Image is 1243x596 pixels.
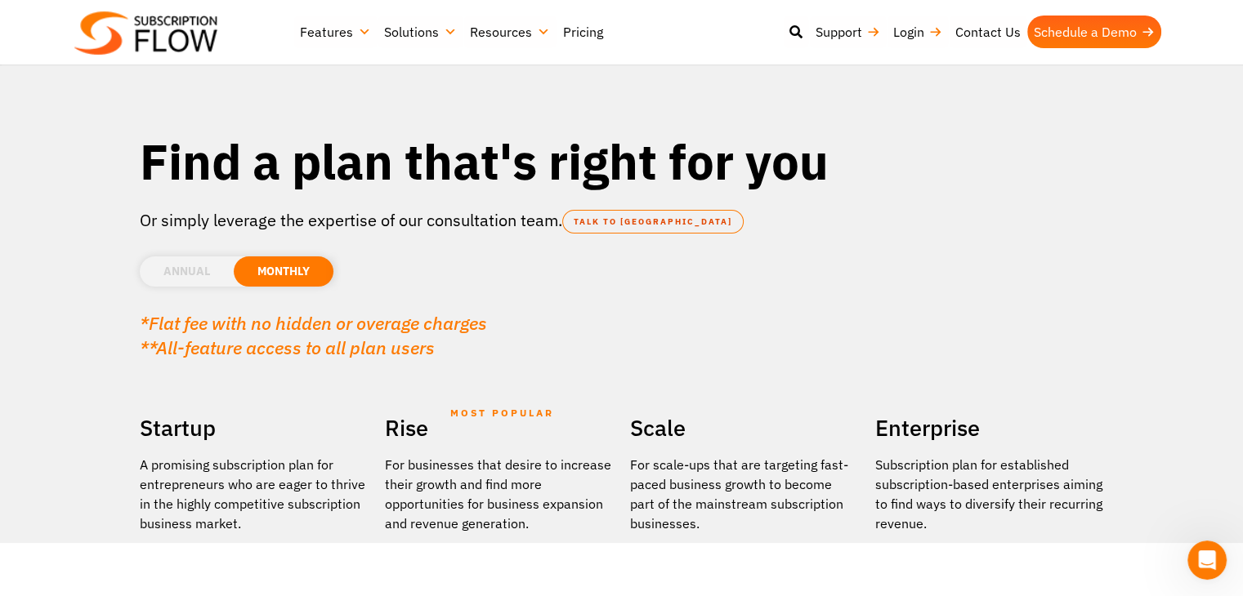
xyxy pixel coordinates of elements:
[140,208,1104,233] p: Or simply leverage the expertise of our consultation team.
[630,455,859,533] div: For scale-ups that are targeting fast-paced business growth to become part of the mainstream subs...
[385,455,614,533] div: For businesses that desire to increase their growth and find more opportunities for business expa...
[562,210,744,234] a: TALK TO [GEOGRAPHIC_DATA]
[1027,16,1161,48] a: Schedule a Demo
[1187,540,1227,580] iframe: Intercom live chat
[140,256,234,287] li: ANNUAL
[140,455,369,533] p: A promising subscription plan for entrepreneurs who are eager to thrive in the highly competitive...
[140,409,369,447] h2: Startup
[140,336,435,359] em: **All-feature access to all plan users
[378,16,463,48] a: Solutions
[875,409,1104,447] h2: Enterprise
[887,16,949,48] a: Login
[234,256,333,287] li: MONTHLY
[293,16,378,48] a: Features
[949,16,1027,48] a: Contact Us
[74,11,217,55] img: Subscriptionflow
[875,455,1104,533] p: Subscription plan for established subscription-based enterprises aiming to find ways to diversify...
[809,16,887,48] a: Support
[450,394,554,432] span: MOST POPULAR
[385,409,614,447] h2: Rise
[140,311,487,335] em: *Flat fee with no hidden or overage charges
[463,16,557,48] a: Resources
[630,409,859,447] h2: Scale
[557,16,610,48] a: Pricing
[140,131,1104,192] h1: Find a plan that's right for you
